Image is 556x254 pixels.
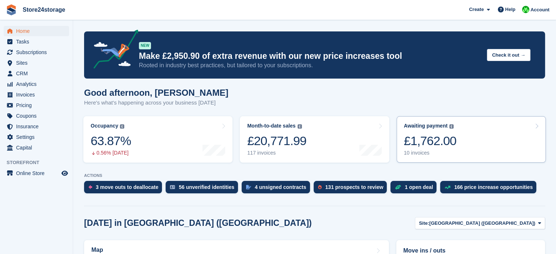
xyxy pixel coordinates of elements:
a: menu [4,68,69,79]
span: Invoices [16,90,60,100]
span: CRM [16,68,60,79]
a: menu [4,132,69,142]
a: menu [4,121,69,132]
img: stora-icon-8386f47178a22dfd0bd8f6a31ec36ba5ce8667c1dd55bd0f319d3a0aa187defe.svg [6,4,17,15]
span: Storefront [7,159,73,166]
img: deal-1b604bf984904fb50ccaf53a9ad4b4a5d6e5aea283cecdc64d6e3604feb123c2.svg [395,185,401,190]
span: Coupons [16,111,60,121]
img: icon-info-grey-7440780725fd019a000dd9b08b2336e03edf1995a4989e88bcd33f0948082b44.svg [298,124,302,129]
a: menu [4,143,69,153]
p: Rooted in industry best practices, but tailored to your subscriptions. [139,61,481,69]
a: menu [4,100,69,110]
img: verify_identity-adf6edd0f0f0b5bbfe63781bf79b02c33cf7c696d77639b501bdc392416b5a36.svg [170,185,175,189]
div: 131 prospects to review [325,184,383,190]
span: [GEOGRAPHIC_DATA] ([GEOGRAPHIC_DATA]) [429,220,535,227]
a: 1 open deal [390,181,440,197]
div: 117 invoices [247,150,306,156]
span: Subscriptions [16,47,60,57]
img: icon-info-grey-7440780725fd019a000dd9b08b2336e03edf1995a4989e88bcd33f0948082b44.svg [449,124,454,129]
a: Occupancy 63.87% 0.56% [DATE] [83,116,232,163]
p: ACTIONS [84,173,545,178]
div: 0.56% [DATE] [91,150,131,156]
span: Help [505,6,515,13]
a: menu [4,79,69,89]
div: £20,771.99 [247,133,306,148]
a: 3 move outs to deallocate [84,181,166,197]
span: Settings [16,132,60,142]
a: 131 prospects to review [314,181,391,197]
div: £1,762.00 [404,133,457,148]
h2: Map [91,247,103,253]
button: Check it out → [487,49,530,61]
div: Month-to-date sales [247,123,295,129]
div: Occupancy [91,123,118,129]
img: Tracy Harper [522,6,529,13]
div: 3 move outs to deallocate [96,184,158,190]
a: Store24storage [20,4,68,16]
img: icon-info-grey-7440780725fd019a000dd9b08b2336e03edf1995a4989e88bcd33f0948082b44.svg [120,124,124,129]
span: Pricing [16,100,60,110]
span: Home [16,26,60,36]
h2: [DATE] in [GEOGRAPHIC_DATA] ([GEOGRAPHIC_DATA]) [84,218,312,228]
div: Awaiting payment [404,123,448,129]
div: 56 unverified identities [179,184,234,190]
a: Month-to-date sales £20,771.99 117 invoices [240,116,389,163]
img: price_increase_opportunities-93ffe204e8149a01c8c9dc8f82e8f89637d9d84a8eef4429ea346261dce0b2c0.svg [445,186,450,189]
p: Here's what's happening across your business [DATE] [84,99,228,107]
a: menu [4,168,69,178]
span: Insurance [16,121,60,132]
span: Online Store [16,168,60,178]
a: 56 unverified identities [166,181,242,197]
a: menu [4,26,69,36]
div: 10 invoices [404,150,457,156]
a: 4 unsigned contracts [242,181,314,197]
div: 63.87% [91,133,131,148]
p: Make £2,950.90 of extra revenue with our new price increases tool [139,51,481,61]
img: prospect-51fa495bee0391a8d652442698ab0144808aea92771e9ea1ae160a38d050c398.svg [318,185,322,189]
div: 4 unsigned contracts [255,184,306,190]
span: Site: [419,220,429,227]
a: Preview store [60,169,69,178]
button: Site: [GEOGRAPHIC_DATA] ([GEOGRAPHIC_DATA]) [415,217,545,229]
span: Tasks [16,37,60,47]
a: menu [4,111,69,121]
span: Account [530,6,549,14]
a: Awaiting payment £1,762.00 10 invoices [397,116,546,163]
img: price-adjustments-announcement-icon-8257ccfd72463d97f412b2fc003d46551f7dbcb40ab6d574587a9cd5c0d94... [87,30,139,71]
img: move_outs_to_deallocate_icon-f764333ba52eb49d3ac5e1228854f67142a1ed5810a6f6cc68b1a99e826820c5.svg [88,185,92,189]
img: contract_signature_icon-13c848040528278c33f63329250d36e43548de30e8caae1d1a13099fd9432cc5.svg [246,185,251,189]
a: menu [4,58,69,68]
a: menu [4,47,69,57]
h1: Good afternoon, [PERSON_NAME] [84,88,228,98]
div: NEW [139,42,151,49]
a: menu [4,37,69,47]
span: Create [469,6,484,13]
a: menu [4,90,69,100]
div: 166 price increase opportunities [454,184,533,190]
span: Capital [16,143,60,153]
span: Analytics [16,79,60,89]
div: 1 open deal [405,184,433,190]
span: Sites [16,58,60,68]
a: 166 price increase opportunities [440,181,540,197]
